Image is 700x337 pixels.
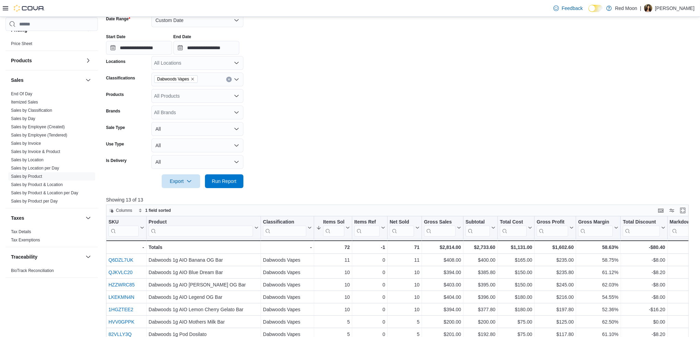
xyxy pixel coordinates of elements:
div: $75.00 [500,318,532,326]
div: Product [149,219,253,237]
button: Export [162,174,200,188]
input: Dark Mode [588,5,603,12]
div: 10 [390,281,420,289]
div: 0 [354,281,385,289]
div: Net Sold [390,219,414,237]
div: Classification [263,219,306,237]
p: | [640,4,641,12]
button: Open list of options [234,60,239,66]
button: Net Sold [390,219,420,237]
span: Sales by Employee (Tendered) [11,132,67,138]
div: Dabwoods 1g AIO Mothers Milk Bar [149,318,259,326]
a: Sales by Product per Day [11,199,58,204]
h3: Sales [11,77,24,84]
button: All [151,139,243,152]
button: Products [84,56,92,65]
div: $408.00 [424,256,461,264]
div: 52.36% [578,305,618,314]
a: 1HGZTEE2 [108,307,133,312]
div: Sales [5,90,98,208]
a: Sales by Classification [11,108,52,113]
a: Sales by Invoice & Product [11,149,60,154]
button: Items Ref [354,219,385,237]
label: Sale Type [106,125,125,130]
h3: Traceability [11,253,37,260]
div: $165.00 [500,256,532,264]
a: Price Sheet [11,41,32,46]
a: Sales by Location per Day [11,166,59,171]
div: $394.00 [424,268,461,276]
div: 10 [316,305,350,314]
div: Dabwoods Vapes [263,318,312,326]
div: 10 [316,293,350,301]
a: Sales by Invoice [11,141,41,146]
a: Sales by Employee (Tendered) [11,133,67,138]
button: Subtotal [466,219,495,237]
a: LKEKMN4N [108,294,134,300]
div: $396.00 [466,293,495,301]
button: Gross Margin [578,219,618,237]
span: Export [166,174,196,188]
button: Traceability [11,253,83,260]
button: Traceability [84,253,92,261]
div: 0 [354,318,385,326]
button: Remove Dabwoods Vapes from selection in this group [191,77,195,81]
div: 0 [354,305,385,314]
div: Dabwoods Vapes [263,268,312,276]
div: Taxes [5,228,98,247]
span: Sales by Product & Location [11,182,63,187]
div: $2,733.60 [466,243,495,251]
button: Product [149,219,259,237]
span: Tax Details [11,229,31,235]
label: Use Type [106,141,124,147]
span: Sales by Location [11,157,44,163]
span: Sales by Invoice [11,141,41,146]
a: Sales by Employee (Created) [11,124,65,129]
button: Open list of options [234,77,239,82]
div: $180.00 [500,293,532,301]
div: Subtotal [466,219,490,226]
div: 10 [390,293,420,301]
div: -$8.20 [623,268,665,276]
div: 11 [316,256,350,264]
div: Ester Papazyan [644,4,652,12]
button: Total Cost [500,219,532,237]
div: 5 [390,318,420,326]
button: Total Discount [623,219,665,237]
button: Gross Profit [537,219,574,237]
span: Sales by Product [11,174,42,179]
div: 11 [390,256,420,264]
div: -$8.00 [623,256,665,264]
div: Dabwoods Vapes [263,305,312,314]
span: Run Report [212,178,237,185]
a: Tax Exemptions [11,238,40,242]
label: Brands [106,108,120,114]
div: Total Discount [623,219,659,226]
div: $377.80 [466,305,495,314]
a: BioTrack Reconciliation [11,268,54,273]
button: Display options [668,206,676,215]
div: 0 [354,268,385,276]
div: $235.00 [537,256,574,264]
div: Gross Margin [578,219,613,237]
button: Gross Sales [424,219,461,237]
div: Net Sold [390,219,414,226]
a: HVV0GPPK [108,319,134,325]
div: Total Cost [500,219,527,226]
span: Sales by Classification [11,108,52,113]
span: Dabwoods Vapes [157,76,189,83]
div: Totals [149,243,259,251]
div: SKU URL [108,219,139,237]
div: 10 [390,305,420,314]
div: $150.00 [500,268,532,276]
div: $150.00 [500,281,532,289]
div: $400.00 [466,256,495,264]
button: Products [11,57,83,64]
div: $0.00 [623,318,665,326]
a: 82VLLY3Q [108,331,131,337]
label: Start Date [106,34,126,40]
div: $180.00 [500,305,532,314]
